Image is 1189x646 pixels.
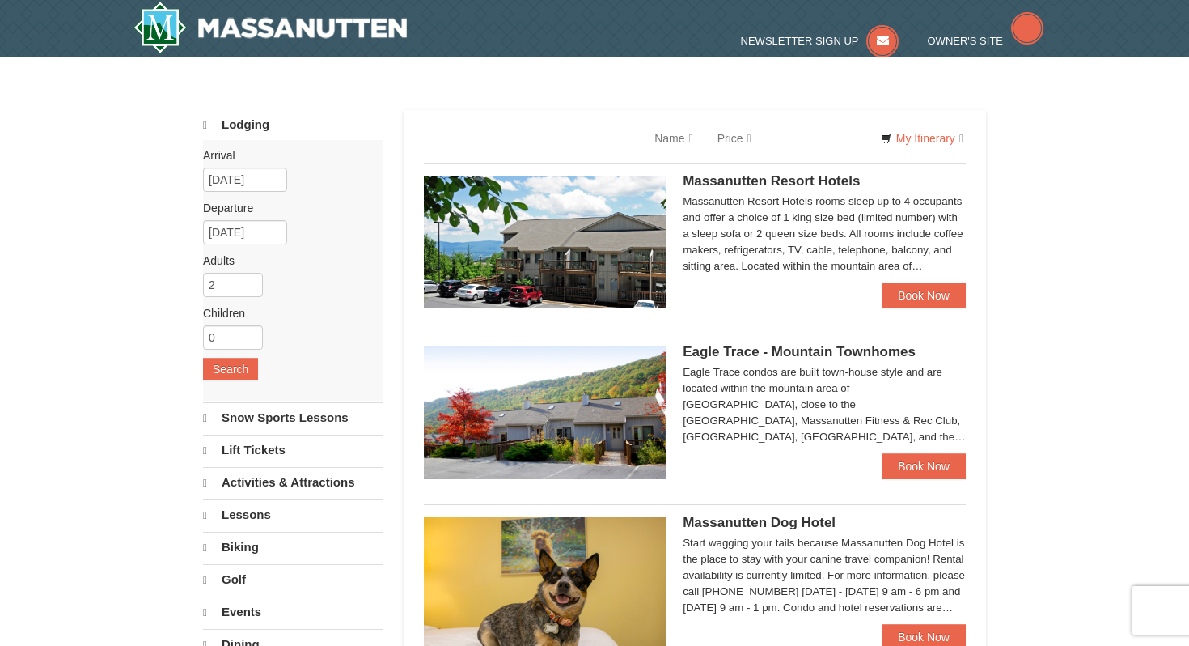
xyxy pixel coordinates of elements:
a: Lift Tickets [203,435,383,465]
a: Snow Sports Lessons [203,402,383,433]
a: Book Now [882,283,966,308]
a: Activities & Attractions [203,467,383,498]
a: Name [642,122,705,155]
label: Departure [203,200,371,216]
a: My Itinerary [870,126,974,151]
button: Search [203,358,258,380]
label: Adults [203,253,371,269]
a: Lodging [203,110,383,140]
span: Massanutten Dog Hotel [683,515,836,530]
span: Owner's Site [928,35,1004,47]
a: Golf [203,564,383,595]
img: 19219026-1-e3b4ac8e.jpg [424,176,666,308]
label: Arrival [203,147,371,164]
img: 19218983-1-9b289e55.jpg [424,346,666,479]
a: Book Now [882,453,966,479]
span: Massanutten Resort Hotels [683,173,860,189]
a: Biking [203,532,383,563]
a: Events [203,597,383,627]
span: Newsletter Sign Up [741,35,859,47]
a: Massanutten Resort [133,2,407,53]
div: Eagle Trace condos are built town-house style and are located within the mountain area of [GEOGRA... [683,364,966,445]
label: Children [203,305,371,321]
div: Massanutten Resort Hotels rooms sleep up to 4 occupants and offer a choice of 1 king size bed (li... [683,193,966,274]
a: Newsletter Sign Up [741,35,899,47]
span: Eagle Trace - Mountain Townhomes [683,344,916,359]
div: Start wagging your tails because Massanutten Dog Hotel is the place to stay with your canine trav... [683,535,966,616]
a: Price [705,122,764,155]
a: Owner's Site [928,35,1044,47]
img: Massanutten Resort Logo [133,2,407,53]
a: Lessons [203,499,383,530]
